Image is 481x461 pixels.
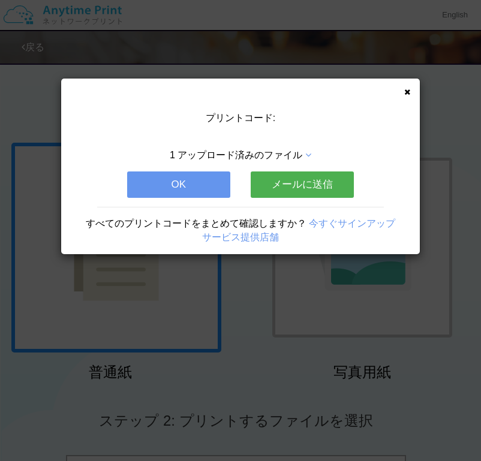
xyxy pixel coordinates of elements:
a: 今すぐサインアップ [309,218,395,228]
span: プリントコード: [206,113,275,123]
button: OK [127,171,230,198]
button: メールに送信 [251,171,354,198]
span: 1 アップロード済みのファイル [170,150,302,160]
span: すべてのプリントコードをまとめて確認しますか？ [86,218,306,228]
a: サービス提供店舗 [202,232,279,242]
